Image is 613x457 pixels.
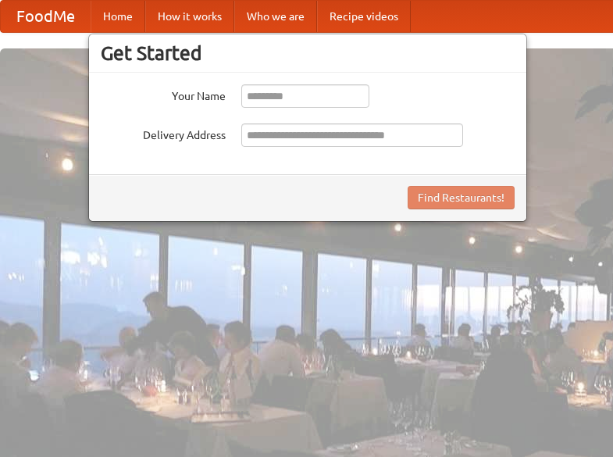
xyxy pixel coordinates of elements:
[234,1,317,32] a: Who we are
[101,41,515,65] h3: Get Started
[408,186,515,209] button: Find Restaurants!
[1,1,91,32] a: FoodMe
[317,1,411,32] a: Recipe videos
[91,1,145,32] a: Home
[101,84,226,104] label: Your Name
[101,123,226,143] label: Delivery Address
[145,1,234,32] a: How it works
